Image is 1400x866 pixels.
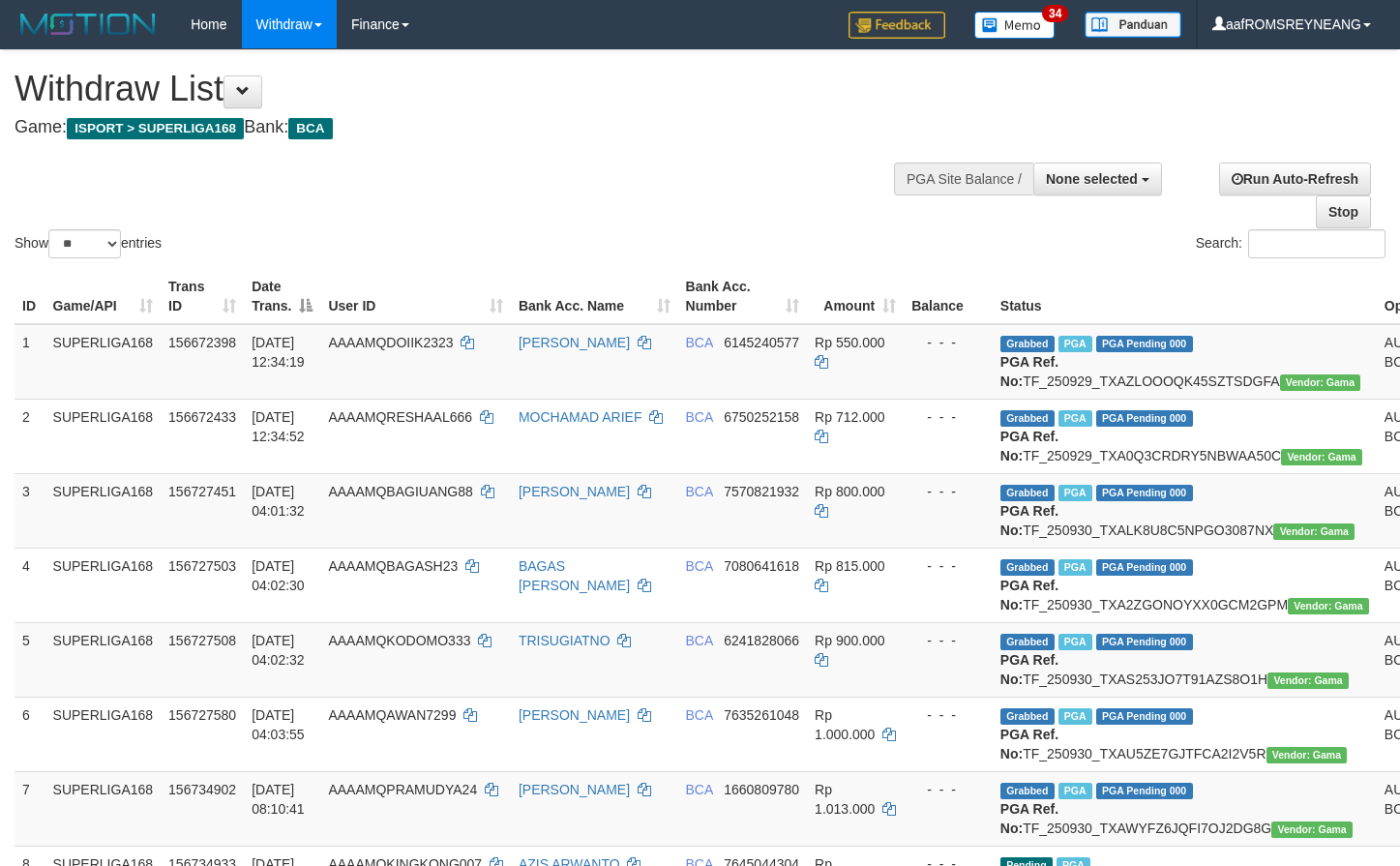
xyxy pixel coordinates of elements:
[45,771,162,846] td: SUPERLIGA168
[1058,410,1092,427] span: Marked by aafsoycanthlai
[1000,727,1058,761] b: PGA Ref. No:
[328,707,456,723] span: AAAAMQAWAN7299
[511,269,678,324] th: Bank Acc. Name: activate to sort column ascending
[678,269,808,324] th: Bank Acc. Number: activate to sort column ascending
[168,558,236,574] span: 156727503
[993,324,1377,400] td: TF_250929_TXAZLOOOQK45SZTSDGFA
[252,409,305,444] span: [DATE] 12:34:52
[1096,559,1193,576] span: PGA Pending
[974,12,1056,39] img: Button%20Memo.svg
[15,399,45,473] td: 2
[1096,708,1193,725] span: PGA Pending
[15,10,162,39] img: MOTION_logo.png
[168,335,236,350] span: 156672398
[328,558,458,574] span: AAAAMQBAGASH23
[911,780,985,799] div: - - -
[1000,503,1058,538] b: PGA Ref. No:
[519,707,630,723] a: [PERSON_NAME]
[686,484,713,499] span: BCA
[1058,559,1092,576] span: Marked by aafchoeunmanni
[15,697,45,771] td: 6
[1096,410,1193,427] span: PGA Pending
[1000,410,1055,427] span: Grabbed
[168,782,236,797] span: 156734902
[252,558,305,593] span: [DATE] 04:02:30
[1096,634,1193,650] span: PGA Pending
[815,558,884,574] span: Rp 815.000
[724,335,799,350] span: Copy 6145240577 to clipboard
[1000,634,1055,650] span: Grabbed
[724,409,799,425] span: Copy 6750252158 to clipboard
[1248,229,1385,258] input: Search:
[1000,801,1058,836] b: PGA Ref. No:
[815,484,884,499] span: Rp 800.000
[911,482,985,501] div: - - -
[849,12,945,39] img: Feedback.jpg
[1000,485,1055,501] span: Grabbed
[686,782,713,797] span: BCA
[15,548,45,622] td: 4
[45,548,162,622] td: SUPERLIGA168
[1219,163,1371,195] a: Run Auto-Refresh
[1058,336,1092,352] span: Marked by aafsoycanthlai
[1000,336,1055,352] span: Grabbed
[1046,171,1138,187] span: None selected
[519,409,642,425] a: MOCHAMAD ARIEF
[686,707,713,723] span: BCA
[519,484,630,499] a: [PERSON_NAME]
[911,631,985,650] div: - - -
[320,269,511,324] th: User ID: activate to sort column ascending
[724,707,799,723] span: Copy 7635261048 to clipboard
[15,473,45,548] td: 3
[724,782,799,797] span: Copy 1660809780 to clipboard
[815,633,884,648] span: Rp 900.000
[724,633,799,648] span: Copy 6241828066 to clipboard
[815,335,884,350] span: Rp 550.000
[686,558,713,574] span: BCA
[1271,821,1353,838] span: Vendor URL: https://trx31.1velocity.biz
[1000,652,1058,687] b: PGA Ref. No:
[328,782,477,797] span: AAAAMQPRAMUDYA24
[1000,578,1058,612] b: PGA Ref. No:
[1096,336,1193,352] span: PGA Pending
[911,556,985,576] div: - - -
[686,409,713,425] span: BCA
[168,633,236,648] span: 156727508
[15,771,45,846] td: 7
[1058,634,1092,650] span: Marked by aafchoeunmanni
[45,622,162,697] td: SUPERLIGA168
[1000,354,1058,389] b: PGA Ref. No:
[1266,747,1348,763] span: Vendor URL: https://trx31.1velocity.biz
[45,399,162,473] td: SUPERLIGA168
[1000,429,1058,463] b: PGA Ref. No:
[1281,449,1362,465] span: Vendor URL: https://trx31.1velocity.biz
[911,407,985,427] div: - - -
[904,269,993,324] th: Balance
[686,335,713,350] span: BCA
[1042,5,1068,22] span: 34
[1288,598,1369,614] span: Vendor URL: https://trx31.1velocity.biz
[168,707,236,723] span: 156727580
[807,269,904,324] th: Amount: activate to sort column ascending
[45,269,162,324] th: Game/API: activate to sort column ascending
[911,705,985,725] div: - - -
[328,335,453,350] span: AAAAMQDOIIK2323
[911,333,985,352] div: - - -
[244,269,320,324] th: Date Trans.: activate to sort column descending
[1196,229,1385,258] label: Search:
[815,782,875,817] span: Rp 1.013.000
[161,269,244,324] th: Trans ID: activate to sort column ascending
[686,633,713,648] span: BCA
[1316,195,1371,228] a: Stop
[168,484,236,499] span: 156727451
[45,324,162,400] td: SUPERLIGA168
[15,229,162,258] label: Show entries
[252,633,305,668] span: [DATE] 04:02:32
[288,118,332,139] span: BCA
[15,118,914,137] h4: Game: Bank:
[993,548,1377,622] td: TF_250930_TXA2ZGONOYXX0GCM2GPM
[1000,783,1055,799] span: Grabbed
[519,633,611,648] a: TRISUGIATNO
[815,409,884,425] span: Rp 712.000
[815,707,875,742] span: Rp 1.000.000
